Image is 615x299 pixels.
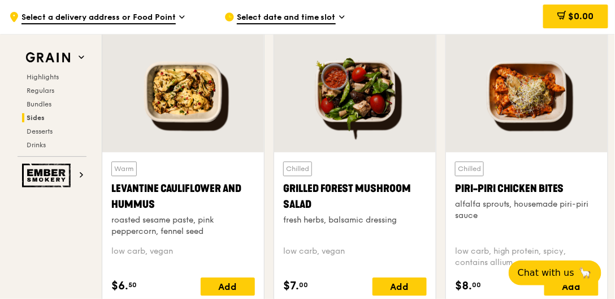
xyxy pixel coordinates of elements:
[111,181,255,212] div: Levantine Cauliflower and Hummus
[27,100,51,108] span: Bundles
[128,280,137,289] span: 50
[111,246,255,268] div: low carb, vegan
[111,277,128,294] span: $6.
[455,161,484,176] div: Chilled
[579,266,592,280] span: 🦙
[283,215,427,226] div: fresh herbs, balsamic dressing
[518,266,574,280] span: Chat with us
[22,164,74,187] img: Ember Smokery web logo
[27,73,59,81] span: Highlights
[455,181,599,197] div: Piri-piri Chicken Bites
[569,11,594,22] span: $0.00
[22,48,74,68] img: Grain web logo
[27,127,53,135] span: Desserts
[509,260,601,285] button: Chat with us🦙
[27,141,46,149] span: Drinks
[27,87,54,95] span: Regulars
[283,277,299,294] span: $7.
[544,277,599,296] div: Add
[299,280,308,289] span: 00
[21,12,176,24] span: Select a delivery address or Food Point
[237,12,336,24] span: Select date and time slot
[27,114,45,122] span: Sides
[455,199,599,221] div: alfalfa sprouts, housemade piri-piri sauce
[373,277,427,296] div: Add
[283,161,312,176] div: Chilled
[455,246,599,268] div: low carb, high protein, spicy, contains allium
[111,215,255,237] div: roasted sesame paste, pink peppercorn, fennel seed
[111,161,137,176] div: Warm
[283,181,427,212] div: Grilled Forest Mushroom Salad
[472,280,481,289] span: 00
[455,277,472,294] span: $8.
[201,277,255,296] div: Add
[283,246,427,268] div: low carb, vegan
